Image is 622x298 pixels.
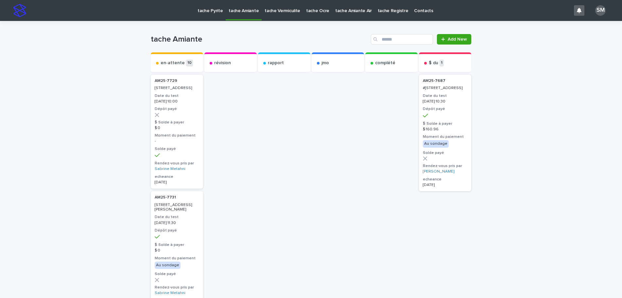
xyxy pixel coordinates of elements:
[155,161,199,166] h3: Rendez-vous pris par
[155,106,199,112] h3: Dépôt payé
[437,34,471,45] a: Add New
[423,183,467,187] p: [DATE]
[155,79,199,83] p: AM25-7729
[155,195,199,200] p: AM25-7731
[423,79,467,83] p: AM25-7687
[155,221,199,225] p: [DATE] 11:30
[155,248,199,253] p: $ 0
[151,35,368,44] h1: tache Amiante
[155,285,199,290] h3: Rendez-vous pris par
[155,228,199,233] h3: Dépôt payé
[423,169,454,174] a: [PERSON_NAME]
[375,60,395,66] p: complété
[155,99,199,104] p: [DATE] 10:00
[186,60,193,66] p: 10
[155,203,199,212] p: [STREET_ADDRESS][PERSON_NAME]
[423,134,467,140] h3: Moment du paiement
[371,34,433,45] input: Search
[423,177,467,182] h3: echeance
[155,180,199,185] p: [DATE]
[423,93,467,99] h3: Date du test
[155,271,199,277] h3: Solde payé
[429,60,438,66] p: $ du
[155,291,185,295] a: Sabrine Metahni
[423,140,449,147] div: Au sondage
[214,60,231,66] p: révision
[155,174,199,179] h3: echeance
[423,106,467,112] h3: Dépôt payé
[419,75,471,191] a: AM25-7687 #[STREET_ADDRESS]Date du test[DATE] 10:30Dépôt payé$ Solde à payer$ 160.96Moment du pai...
[151,75,203,189] a: AM25-7729 [STREET_ADDRESS]Date du test[DATE] 10:00Dépôt payé$ Solde à payer$ 0Moment du paiement-...
[161,60,185,66] p: en-attente
[423,163,467,169] h3: Rendez-vous pris par
[155,126,199,130] p: $ 0
[268,60,284,66] p: rapport
[13,4,26,17] img: stacker-logo-s-only.png
[423,127,467,132] p: $ 160.96
[155,133,199,138] h3: Moment du paiement
[423,99,467,104] p: [DATE] 10:30
[423,86,467,90] p: #[STREET_ADDRESS]
[448,37,467,42] span: Add New
[155,86,199,90] p: [STREET_ADDRESS]
[155,242,199,248] h3: $ Solde à payer
[155,262,181,269] div: Au sondage
[440,60,444,66] p: 1
[321,60,329,66] p: jmo
[595,5,606,16] div: SM
[155,139,199,143] p: -
[155,93,199,99] h3: Date du test
[155,167,185,171] a: Sabrine Metahni
[155,256,199,261] h3: Moment du paiement
[155,214,199,220] h3: Date du test
[155,120,199,125] h3: $ Solde à payer
[423,121,467,126] h3: $ Solde à payer
[423,150,467,156] h3: Solde payé
[155,146,199,152] h3: Solde payé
